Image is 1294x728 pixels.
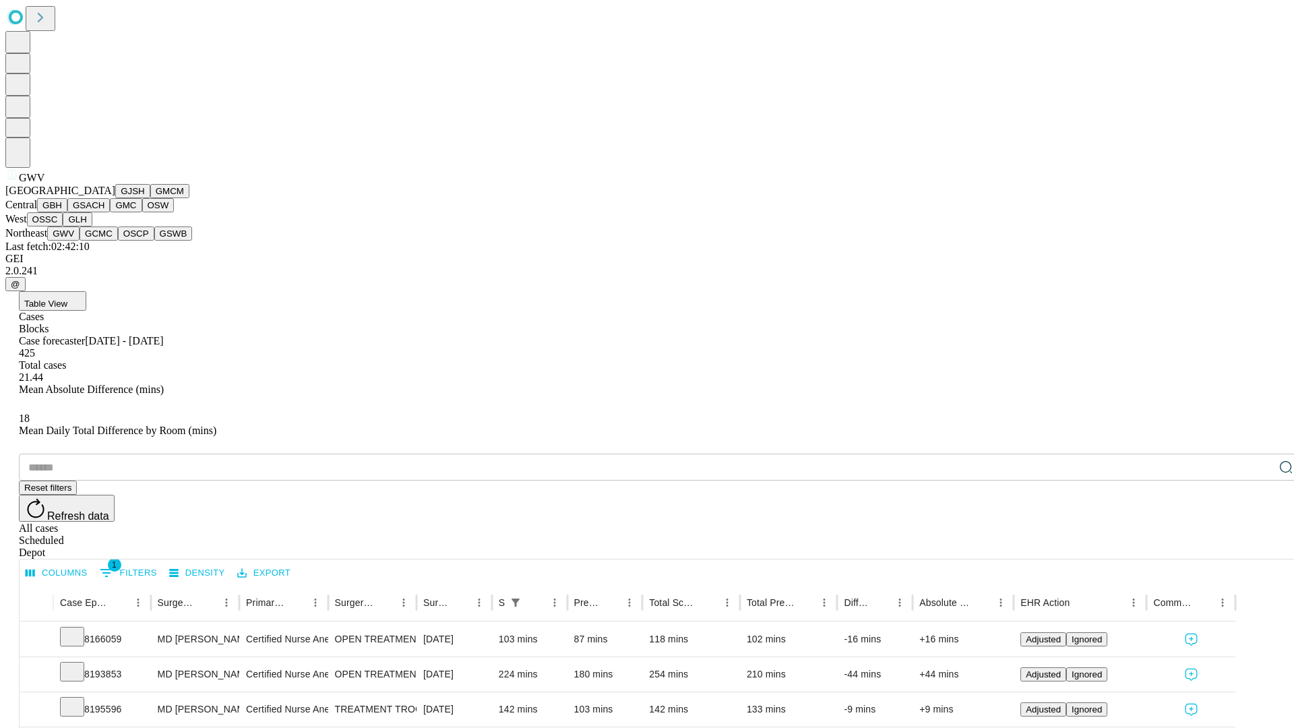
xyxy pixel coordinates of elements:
button: Menu [306,593,325,612]
div: Primary Service [246,597,285,608]
div: [DATE] [423,657,485,692]
div: TREATMENT TROCHANTERIC [MEDICAL_DATA] FRACTURE INTERMEDULLARY ROD [335,692,410,727]
div: 210 mins [747,657,831,692]
button: Sort [375,593,394,612]
button: Menu [718,593,737,612]
div: 8193853 [60,657,144,692]
button: Sort [287,593,306,612]
button: Sort [601,593,620,612]
button: Show filters [506,593,525,612]
button: Expand [26,663,47,687]
span: Central [5,199,37,210]
span: Northeast [5,227,47,239]
span: Refresh data [47,510,109,522]
span: Table View [24,299,67,309]
button: GMC [110,198,142,212]
span: Adjusted [1026,634,1061,644]
span: [GEOGRAPHIC_DATA] [5,185,115,196]
button: OSCP [118,226,154,241]
div: [DATE] [423,692,485,727]
div: 142 mins [649,692,733,727]
button: Sort [1071,593,1090,612]
button: Sort [110,593,129,612]
button: GSWB [154,226,193,241]
div: 8195596 [60,692,144,727]
span: West [5,213,27,224]
div: Certified Nurse Anesthetist [246,692,321,727]
button: Show filters [96,562,160,584]
button: Sort [1194,593,1213,612]
span: Mean Absolute Difference (mins) [19,384,164,395]
button: Sort [973,593,991,612]
button: Ignored [1066,702,1107,717]
button: Export [234,563,294,584]
span: GWV [19,172,44,183]
button: @ [5,277,26,291]
div: MD [PERSON_NAME] [158,622,233,657]
div: Total Scheduled Duration [649,597,698,608]
div: -9 mins [844,692,906,727]
div: 254 mins [649,657,733,692]
button: Adjusted [1020,667,1066,681]
button: Menu [1124,593,1143,612]
button: Density [166,563,228,584]
div: MD [PERSON_NAME] [158,692,233,727]
button: Menu [394,593,413,612]
div: 224 mins [499,657,561,692]
span: Ignored [1072,704,1102,715]
span: 425 [19,347,35,359]
div: 102 mins [747,622,831,657]
div: OPEN TREATMENT [MEDICAL_DATA] OR PATELLECTOMY [335,622,410,657]
div: +9 mins [919,692,1007,727]
button: Menu [217,593,236,612]
button: Sort [796,593,815,612]
span: Total cases [19,359,66,371]
div: +16 mins [919,622,1007,657]
button: Menu [1213,593,1232,612]
div: Total Predicted Duration [747,597,795,608]
button: Sort [871,593,890,612]
span: Adjusted [1026,669,1061,679]
div: 1 active filter [506,593,525,612]
button: Table View [19,291,86,311]
span: [DATE] - [DATE] [85,335,163,346]
div: 103 mins [574,692,636,727]
button: GMCM [150,184,189,198]
span: 1 [108,558,121,572]
button: Select columns [22,563,91,584]
span: Last fetch: 02:42:10 [5,241,90,252]
span: @ [11,279,20,289]
div: Comments [1153,597,1192,608]
span: Case forecaster [19,335,85,346]
button: Ignored [1066,632,1107,646]
div: 142 mins [499,692,561,727]
div: Surgery Date [423,597,450,608]
div: 180 mins [574,657,636,692]
div: GEI [5,253,1289,265]
button: GLH [63,212,92,226]
div: 87 mins [574,622,636,657]
div: -16 mins [844,622,906,657]
button: Sort [699,593,718,612]
button: OSSC [27,212,63,226]
div: [DATE] [423,622,485,657]
div: Certified Nurse Anesthetist [246,622,321,657]
button: Adjusted [1020,632,1066,646]
div: EHR Action [1020,597,1070,608]
button: OSW [142,198,175,212]
button: Reset filters [19,481,77,495]
span: Mean Daily Total Difference by Room (mins) [19,425,216,436]
div: Case Epic Id [60,597,109,608]
div: Certified Nurse Anesthetist [246,657,321,692]
div: +44 mins [919,657,1007,692]
button: Menu [890,593,909,612]
div: 8166059 [60,622,144,657]
span: 21.44 [19,371,43,383]
div: 133 mins [747,692,831,727]
button: Menu [815,593,834,612]
span: Reset filters [24,483,71,493]
button: Menu [991,593,1010,612]
div: Absolute Difference [919,597,971,608]
button: Menu [470,593,489,612]
div: Surgeon Name [158,597,197,608]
